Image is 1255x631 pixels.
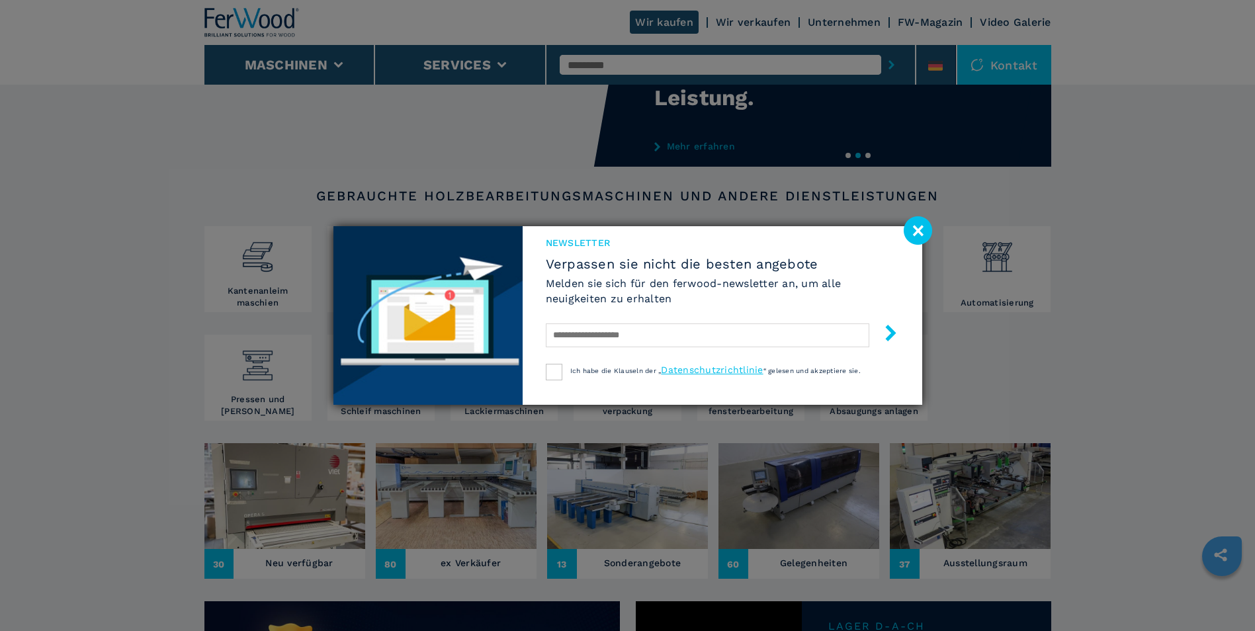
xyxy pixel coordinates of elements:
span: Verpassen sie nicht die besten angebote [546,256,899,272]
img: Newsletter image [333,226,523,405]
button: submit-button [869,319,899,351]
span: “ gelesen und akzeptiere sie. [763,367,861,374]
span: Newsletter [546,236,899,249]
h6: Melden sie sich für den ferwood-newsletter an, um alle neuigkeiten zu erhalten [546,276,899,306]
span: Ich habe die Klauseln der „ [570,367,662,374]
a: Datenschutzrichtlinie [661,364,763,375]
